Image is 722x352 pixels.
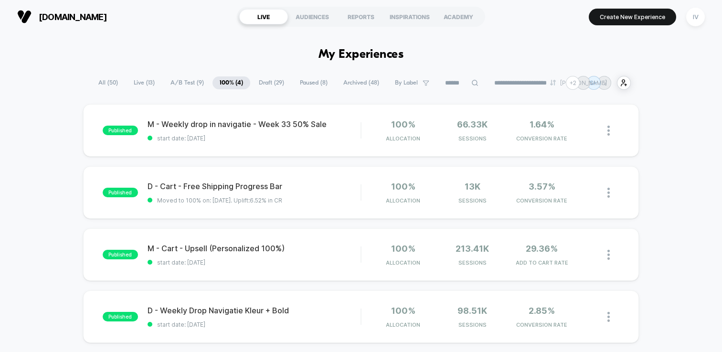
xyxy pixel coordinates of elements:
span: Sessions [440,321,505,328]
span: Allocation [386,321,420,328]
button: [DOMAIN_NAME] [14,9,110,24]
span: Allocation [386,197,420,204]
span: D - Weekly Drop Navigatie Kleur + Bold [148,306,361,315]
img: Visually logo [17,10,32,24]
span: 100% [391,181,415,192]
span: published [103,188,138,197]
span: start date: [DATE] [148,259,361,266]
img: close [607,250,610,260]
span: 3.57% [529,181,555,192]
span: start date: [DATE] [148,321,361,328]
h1: My Experiences [319,48,404,62]
p: [PERSON_NAME] [560,79,607,86]
div: AUDIENCES [288,9,337,24]
div: REPORTS [337,9,385,24]
span: 100% [391,244,415,254]
span: 100% [391,119,415,129]
span: Live ( 13 ) [127,76,162,89]
span: 100% ( 4 ) [212,76,250,89]
span: 2.85% [529,306,555,316]
div: ACADEMY [434,9,483,24]
span: A/B Test ( 9 ) [163,76,211,89]
span: M - Cart - Upsell (Personalized 100%) [148,244,361,253]
span: Allocation [386,259,420,266]
span: Draft ( 29 ) [252,76,291,89]
span: Paused ( 8 ) [293,76,335,89]
span: start date: [DATE] [148,135,361,142]
span: Sessions [440,197,505,204]
img: close [607,312,610,322]
span: published [103,126,138,135]
span: 98.51k [457,306,487,316]
div: INSPIRATIONS [385,9,434,24]
span: Sessions [440,259,505,266]
span: Sessions [440,135,505,142]
span: published [103,250,138,259]
div: + 2 [566,76,580,90]
span: Moved to 100% on: [DATE] . Uplift: 6.52% in CR [157,197,282,204]
button: Create New Experience [589,9,676,25]
img: close [607,126,610,136]
span: 66.33k [457,119,488,129]
span: D - Cart - Free Shipping Progress Bar [148,181,361,191]
span: All ( 50 ) [91,76,125,89]
button: IV [683,7,708,27]
span: ADD TO CART RATE [510,259,574,266]
span: Archived ( 48 ) [336,76,386,89]
img: close [607,188,610,198]
span: Allocation [386,135,420,142]
span: 1.64% [530,119,554,129]
img: end [550,80,556,85]
span: CONVERSION RATE [510,197,574,204]
div: LIVE [239,9,288,24]
span: CONVERSION RATE [510,321,574,328]
span: 100% [391,306,415,316]
span: M - Weekly drop in navigatie - Week 33 50% Sale [148,119,361,129]
span: 13k [465,181,480,192]
span: 29.36% [526,244,558,254]
span: 213.41k [456,244,489,254]
div: IV [686,8,705,26]
span: By Label [395,79,418,86]
span: [DOMAIN_NAME] [39,12,107,22]
span: published [103,312,138,321]
span: CONVERSION RATE [510,135,574,142]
